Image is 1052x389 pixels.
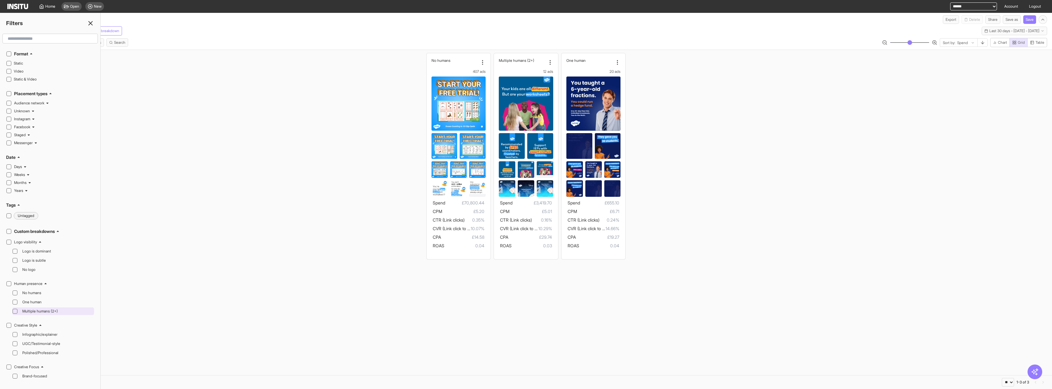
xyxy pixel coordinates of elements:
h2: Placement types [14,91,47,97]
button: Grid [1009,38,1028,47]
h2: Custom breakdowns [14,228,55,234]
span: Sort by: [943,40,955,45]
span: UGC/Testimonial-style [22,341,93,346]
div: 20 ads [566,69,620,74]
button: Share [985,15,1000,24]
span: 0.04 [444,242,484,249]
span: You cannot delete a preset report. [961,15,983,24]
span: 0.03 [512,242,552,249]
span: CPM [568,209,577,214]
span: Spend [568,200,580,205]
span: 0.04 [579,242,619,249]
span: New [94,4,102,9]
span: One human [22,300,93,305]
span: Weeks [14,172,25,177]
button: Chart [990,38,1010,47]
span: 14.66% [606,225,619,232]
span: CPM [500,209,509,214]
button: Delete [961,15,983,24]
span: Unknown [14,109,30,114]
span: Last 30 days - [DATE] - [DATE] [989,28,1039,33]
span: 0.16% [532,216,552,224]
span: £70,800.44 [445,199,484,207]
span: Home [45,4,55,9]
h2: Multiple humans (2+) [499,58,534,63]
span: Search [114,40,125,45]
span: Spend [500,200,513,205]
span: Chart [998,40,1007,45]
div: 1-3 of 3 [1017,380,1029,385]
div: One human [566,58,613,63]
span: CPM [433,209,442,214]
span: Multiple humans (2+) [22,309,93,314]
span: CPA [500,234,508,240]
span: Grid [1018,40,1025,45]
span: Logo is subtle [22,258,93,263]
span: Add breakdown [93,28,119,33]
button: Search [106,38,128,47]
div: No humans [432,58,478,63]
h2: Format [14,51,28,57]
span: CTR (Link clicks) [433,217,465,223]
span: £3,419.70 [513,199,552,207]
span: 0.35% [465,216,484,224]
span: CVR (Link click to purchase) [433,226,486,231]
span: CVR (Link click to purchase) [568,226,621,231]
div: Multiple humans (2+) [499,58,546,63]
h2: Date [6,154,16,160]
span: Staged [14,133,26,137]
span: Polished/Professional [22,350,93,355]
h2: One human [566,58,586,63]
button: Add breakdown [86,26,122,36]
span: £19.27 [576,234,619,241]
span: Static & Video [14,77,93,82]
button: Export [943,15,959,24]
span: Messenger [14,140,33,145]
h2: Creative Style [14,323,37,328]
span: CTR (Link clicks) [568,217,599,223]
span: £5.20 [442,208,484,215]
button: Save as [1003,15,1021,24]
span: ROAS [568,243,579,248]
h2: No humans [432,58,450,63]
h2: Untagged [18,213,34,218]
span: Table [1035,40,1044,45]
span: £29.74 [508,234,552,241]
h2: Filters [6,19,23,28]
div: 12 ads [499,69,553,74]
span: Months [14,180,27,185]
h2: Human presence [14,281,43,286]
span: No logo [22,267,93,272]
span: CTR (Link clicks) [500,217,532,223]
span: £5.01 [509,208,552,215]
div: 407 ads [432,69,486,74]
span: 10.07% [471,225,484,232]
span: CPA [433,234,441,240]
span: CPA [568,234,576,240]
div: Delete tag [14,212,38,219]
span: Brand-focused [22,374,93,379]
span: No humans [22,290,93,295]
span: 10.29% [538,225,552,232]
span: Facebook [14,125,30,129]
span: Infographic/explainer [22,332,93,337]
button: Save [1023,15,1036,24]
span: £14.58 [441,234,484,241]
span: 0.24% [599,216,619,224]
span: Static [14,61,93,66]
h2: Creative Focus [14,365,39,369]
span: Video [14,69,93,74]
h2: Logo visibility [14,240,37,245]
span: ROAS [500,243,512,248]
span: Audience network [14,101,44,106]
span: CVR (Link click to purchase) [500,226,554,231]
button: Last 30 days - [DATE] - [DATE] [982,27,1047,35]
span: Spend [433,200,445,205]
span: Instagram [14,117,30,122]
span: ROAS [433,243,444,248]
span: £655.10 [580,199,619,207]
span: Logo is dominant [22,249,93,254]
span: Days [14,164,22,169]
span: Years [14,188,23,193]
h2: Tags [6,202,16,208]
